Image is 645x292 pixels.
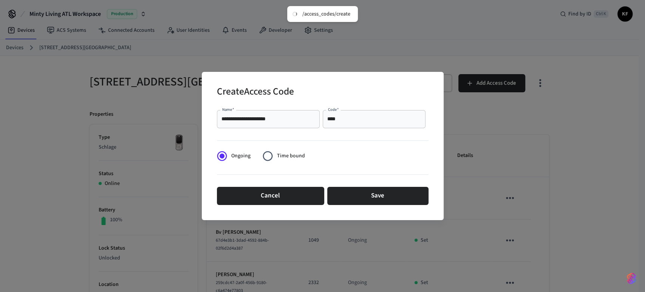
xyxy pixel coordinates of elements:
[217,187,324,205] button: Cancel
[277,152,305,160] span: Time bound
[222,107,234,112] label: Name
[217,81,294,104] h2: Create Access Code
[328,107,339,112] label: Code
[302,11,350,17] div: /access_codes/create
[627,272,636,284] img: SeamLogoGradient.69752ec5.svg
[231,152,251,160] span: Ongoing
[327,187,428,205] button: Save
